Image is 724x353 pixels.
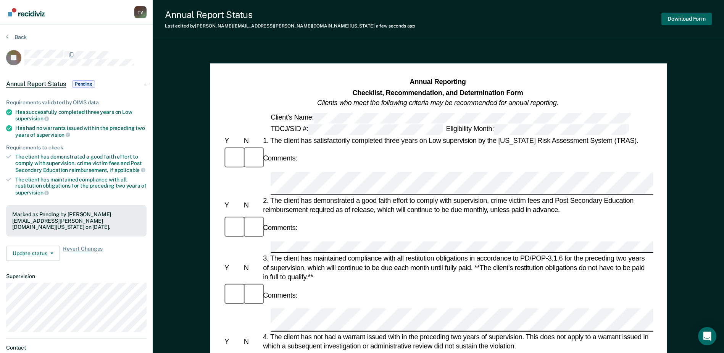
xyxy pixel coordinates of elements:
div: Y [223,136,242,145]
div: N [242,263,261,272]
div: TDCJ/SID #: [269,124,444,135]
div: 4. The client has not had a warrant issued with in the preceding two years of supervision. This d... [261,333,653,351]
div: Has successfully completed three years on Low [15,109,147,122]
dt: Contact [6,345,147,351]
div: Client's Name: [269,112,632,123]
div: The client has maintained compliance with all restitution obligations for the preceding two years of [15,176,147,196]
strong: Checklist, Recommendation, and Determination Form [352,89,523,96]
em: Clients who meet the following criteria may be recommended for annual reporting. [317,99,558,107]
span: Pending [72,80,95,88]
span: supervision [15,115,49,121]
div: Comments: [261,223,299,233]
div: N [242,201,261,210]
span: Revert Changes [63,246,103,261]
span: applicable [114,167,145,173]
span: supervision [15,189,49,196]
strong: Annual Reporting [410,78,466,86]
div: Open Intercom Messenger [698,327,716,345]
div: Requirements validated by OIMS data [6,99,147,106]
div: Y [223,201,242,210]
div: 2. The client has demonstrated a good faith effort to comply with supervision, crime victim fees ... [261,196,653,214]
div: Eligibility Month: [444,124,630,135]
button: Profile dropdown button [134,6,147,18]
div: Requirements to check [6,144,147,151]
span: Annual Report Status [6,80,66,88]
div: T V [134,6,147,18]
dt: Supervision [6,273,147,280]
button: Back [6,34,27,40]
div: 3. The client has maintained compliance with all restitution obligations in accordance to PD/POP-... [261,254,653,282]
div: N [242,337,261,347]
img: Recidiviz [8,8,45,16]
button: Download Form [661,13,712,25]
div: Y [223,337,242,347]
div: 1. The client has satisfactorily completed three years on Low supervision by the [US_STATE] Risk ... [261,136,653,145]
div: Annual Report Status [165,9,415,20]
button: Update status [6,246,60,261]
div: Marked as Pending by [PERSON_NAME][EMAIL_ADDRESS][PERSON_NAME][DOMAIN_NAME][US_STATE] on [DATE]. [12,211,140,230]
span: supervision [37,132,70,138]
div: N [242,136,261,145]
div: Last edited by [PERSON_NAME][EMAIL_ADDRESS][PERSON_NAME][DOMAIN_NAME][US_STATE] [165,23,415,29]
div: Comments: [261,290,299,300]
div: Y [223,263,242,272]
div: Has had no warrants issued within the preceding two years of [15,125,147,138]
div: Comments: [261,154,299,163]
div: The client has demonstrated a good faith effort to comply with supervision, crime victim fees and... [15,154,147,173]
span: a few seconds ago [376,23,415,29]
